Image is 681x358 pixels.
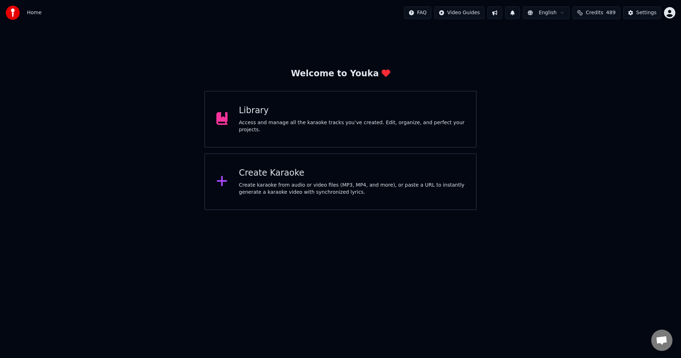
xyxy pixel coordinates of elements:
button: Credits489 [572,6,620,19]
img: youka [6,6,20,20]
span: Home [27,9,41,16]
div: Create karaoke from audio or video files (MP3, MP4, and more), or paste a URL to instantly genera... [239,182,465,196]
div: Access and manage all the karaoke tracks you’ve created. Edit, organize, and perfect your projects. [239,119,465,133]
div: Settings [636,9,657,16]
div: Library [239,105,465,116]
span: Credits [586,9,603,16]
div: Create Karaoke [239,167,465,179]
div: Welcome to Youka [291,68,390,79]
button: FAQ [404,6,431,19]
nav: breadcrumb [27,9,41,16]
span: 489 [606,9,616,16]
button: Video Guides [434,6,485,19]
div: Otevřený chat [651,330,672,351]
button: Settings [623,6,661,19]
